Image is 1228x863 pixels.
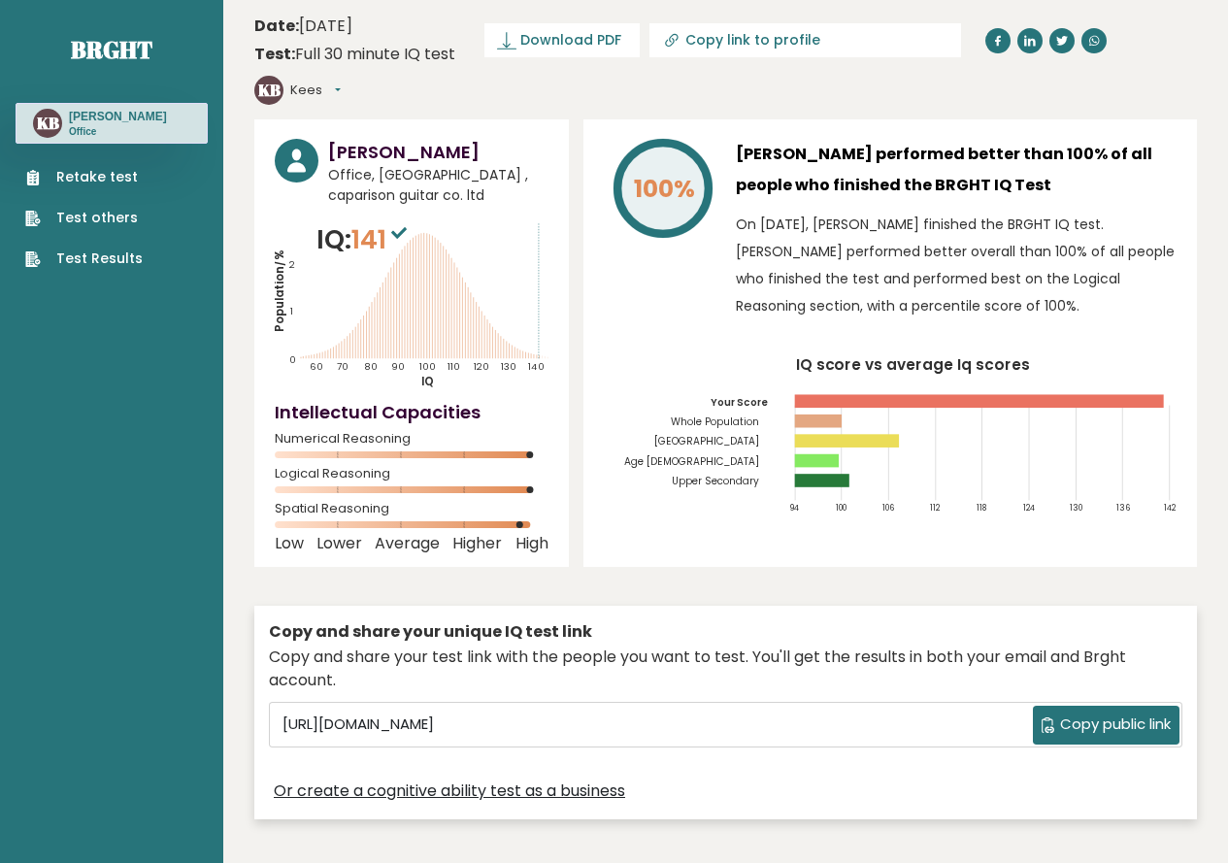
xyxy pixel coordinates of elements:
[528,360,544,373] tspan: 140
[328,139,548,165] h3: [PERSON_NAME]
[274,780,625,803] a: Or create a cognitive ability test as a business
[69,125,167,139] p: Office
[316,220,412,259] p: IQ:
[501,360,516,373] tspan: 130
[37,112,59,134] text: KB
[275,540,304,548] span: Low
[289,258,295,271] tspan: 2
[882,503,894,514] tspan: 106
[634,172,695,206] tspan: 100%
[1060,714,1171,736] span: Copy public link
[290,305,293,317] tspan: 1
[421,374,434,389] tspan: IQ
[316,540,362,548] span: Lower
[310,360,323,373] tspan: 60
[258,79,281,101] text: KB
[836,503,846,514] tspan: 100
[1164,503,1177,514] tspan: 142
[1070,503,1082,514] tspan: 130
[1033,706,1179,745] button: Copy public link
[789,503,799,514] tspan: 94
[337,360,348,373] tspan: 70
[364,360,378,373] tspan: 80
[289,353,296,366] tspan: 0
[254,43,295,65] b: Test:
[71,34,152,65] a: Brght
[69,109,167,124] h3: [PERSON_NAME]
[520,30,621,50] span: Download PDF
[272,249,287,332] tspan: Population/%
[1116,503,1130,514] tspan: 136
[929,503,940,514] tspan: 112
[1023,503,1035,514] tspan: 124
[375,540,440,548] span: Average
[672,474,759,488] tspan: Upper Secondary
[351,221,412,257] span: 141
[275,399,548,425] h4: Intellectual Capacities
[736,139,1177,201] h3: [PERSON_NAME] performed better than 100% of all people who finished the BRGHT IQ Test
[25,167,143,187] a: Retake test
[254,15,299,37] b: Date:
[515,540,548,548] span: High
[275,470,548,478] span: Logical Reasoning
[290,81,341,100] button: Kees
[275,435,548,443] span: Numerical Reasoning
[654,434,759,448] tspan: [GEOGRAPHIC_DATA]
[275,505,548,513] span: Spatial Reasoning
[711,395,768,410] tspan: Your Score
[671,415,759,429] tspan: Whole Population
[474,360,489,373] tspan: 120
[254,43,455,66] div: Full 30 minute IQ test
[624,454,759,469] tspan: Age [DEMOGRAPHIC_DATA]
[328,165,548,206] span: Office, [GEOGRAPHIC_DATA] , caparison guitar co. ltd
[795,354,1030,375] tspan: IQ score vs average Iq scores
[25,208,143,228] a: Test others
[269,620,1182,644] div: Copy and share your unique IQ test link
[736,211,1177,319] p: On [DATE], [PERSON_NAME] finished the BRGHT IQ test. [PERSON_NAME] performed better overall than ...
[391,360,405,373] tspan: 90
[254,15,352,38] time: [DATE]
[448,360,460,373] tspan: 110
[977,503,986,514] tspan: 118
[452,540,502,548] span: Higher
[418,360,435,373] tspan: 100
[269,646,1182,692] div: Copy and share your test link with the people you want to test. You'll get the results in both yo...
[25,249,143,269] a: Test Results
[484,23,640,57] a: Download PDF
